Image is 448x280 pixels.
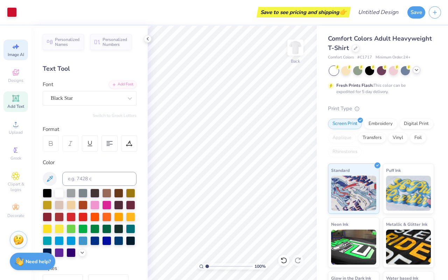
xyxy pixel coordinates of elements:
[254,263,266,269] span: 100 %
[258,7,349,17] div: Save to see pricing and shipping
[26,258,51,265] strong: Need help?
[43,125,137,133] div: Format
[376,55,411,61] span: Minimum Order: 24 +
[331,230,376,265] img: Neon Ink
[109,80,136,89] div: Add Font
[43,80,53,89] label: Font
[399,119,433,129] div: Digital Print
[331,220,348,228] span: Neon Ink
[388,133,408,143] div: Vinyl
[358,133,386,143] div: Transfers
[364,119,397,129] div: Embroidery
[328,147,362,157] div: Rhinestones
[407,6,425,19] button: Save
[331,176,376,211] img: Standard
[328,34,432,52] span: Comfort Colors Adult Heavyweight T-Shirt
[55,37,80,47] span: Personalized Names
[10,155,21,161] span: Greek
[43,64,136,73] div: Text Tool
[357,55,372,61] span: # C1717
[8,52,24,57] span: Image AI
[288,41,302,55] img: Back
[62,172,136,186] input: e.g. 7428 c
[328,55,354,61] span: Comfort Colors
[43,159,136,167] div: Color
[386,176,431,211] img: Puff Ink
[93,113,136,118] button: Switch to Greek Letters
[103,37,127,47] span: Personalized Numbers
[386,230,431,265] img: Metallic & Glitter Ink
[43,264,136,272] div: Styles
[336,83,373,88] strong: Fresh Prints Flash:
[8,78,23,83] span: Designs
[331,167,350,174] span: Standard
[7,104,24,109] span: Add Text
[352,5,404,19] input: Untitled Design
[291,58,300,64] div: Back
[328,105,434,113] div: Print Type
[386,167,401,174] span: Puff Ink
[328,119,362,129] div: Screen Print
[339,8,347,16] span: 👉
[7,213,24,218] span: Decorate
[9,129,23,135] span: Upload
[3,181,28,192] span: Clipart & logos
[328,133,356,143] div: Applique
[386,220,427,228] span: Metallic & Glitter Ink
[336,82,422,95] div: This color can be expedited for 5 day delivery.
[410,133,426,143] div: Foil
